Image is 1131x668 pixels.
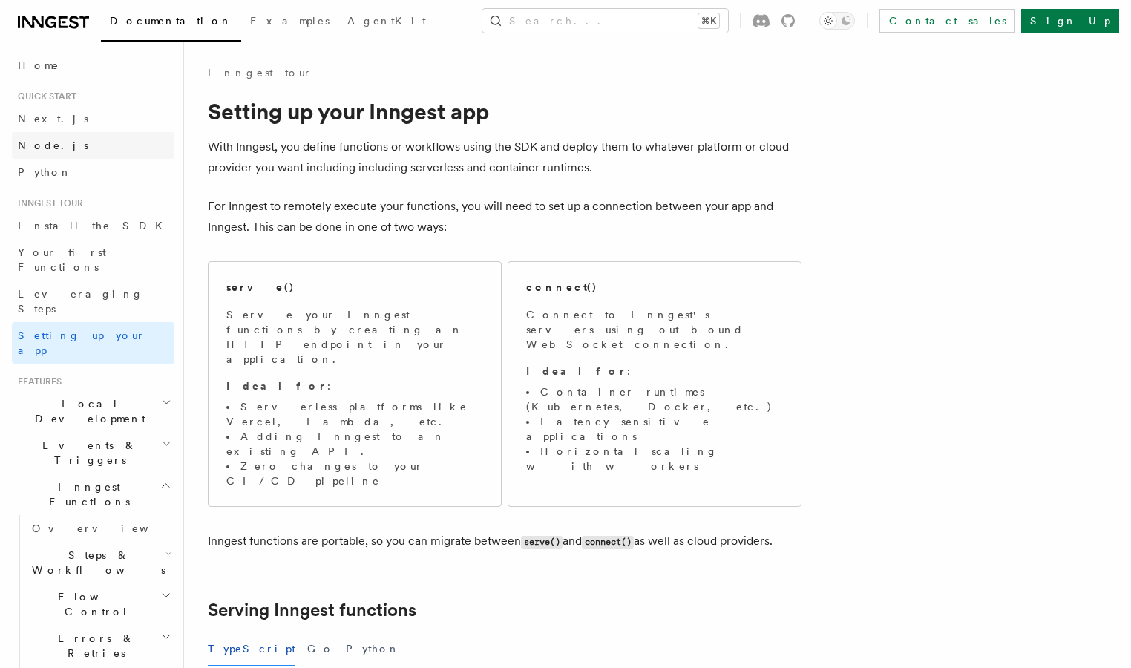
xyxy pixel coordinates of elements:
span: Documentation [110,15,232,27]
span: Overview [32,523,185,534]
button: Toggle dark mode [819,12,855,30]
strong: Ideal for [526,365,627,377]
a: Your first Functions [12,239,174,281]
p: Connect to Inngest's servers using out-bound WebSocket connection. [526,307,783,352]
a: Home [12,52,174,79]
h2: connect() [526,280,597,295]
li: Zero changes to your CI/CD pipeline [226,459,483,488]
span: Examples [250,15,330,27]
strong: Ideal for [226,380,327,392]
h2: serve() [226,280,295,295]
a: serve()Serve your Inngest functions by creating an HTTP endpoint in your application.Ideal for:Se... [208,261,502,507]
span: Errors & Retries [26,631,161,661]
span: Events & Triggers [12,438,162,468]
span: Features [12,376,62,387]
a: Next.js [12,105,174,132]
button: Errors & Retries [26,625,174,667]
span: Install the SDK [18,220,171,232]
a: Contact sales [879,9,1015,33]
h1: Setting up your Inngest app [208,98,801,125]
p: Inngest functions are portable, so you can migrate between and as well as cloud providers. [208,531,801,552]
a: Overview [26,515,174,542]
p: For Inngest to remotely execute your functions, you will need to set up a connection between your... [208,196,801,238]
button: Local Development [12,390,174,432]
p: : [526,364,783,379]
a: AgentKit [338,4,435,40]
a: Setting up your app [12,322,174,364]
span: AgentKit [347,15,426,27]
button: Flow Control [26,583,174,625]
span: Setting up your app [18,330,145,356]
button: Go [307,632,334,666]
span: Quick start [12,91,76,102]
kbd: ⌘K [698,13,719,28]
button: Inngest Functions [12,474,174,515]
span: Inngest Functions [12,479,160,509]
p: With Inngest, you define functions or workflows using the SDK and deploy them to whatever platfor... [208,137,801,178]
span: Python [18,166,72,178]
span: Inngest tour [12,197,83,209]
span: Local Development [12,396,162,426]
p: : [226,379,483,393]
li: Horizontal scaling with workers [526,444,783,474]
span: Steps & Workflows [26,548,165,577]
a: Sign Up [1021,9,1119,33]
a: Install the SDK [12,212,174,239]
span: Node.js [18,140,88,151]
li: Adding Inngest to an existing API. [226,429,483,459]
a: Examples [241,4,338,40]
a: Inngest tour [208,65,312,80]
a: Leveraging Steps [12,281,174,322]
li: Latency sensitive applications [526,414,783,444]
span: Home [18,58,59,73]
li: Serverless platforms like Vercel, Lambda, etc. [226,399,483,429]
a: Node.js [12,132,174,159]
span: Next.js [18,113,88,125]
span: Leveraging Steps [18,288,143,315]
a: Python [12,159,174,186]
code: serve() [521,536,563,549]
li: Container runtimes (Kubernetes, Docker, etc.) [526,384,783,414]
span: Your first Functions [18,246,106,273]
button: Steps & Workflows [26,542,174,583]
a: Documentation [101,4,241,42]
code: connect() [582,536,634,549]
button: Events & Triggers [12,432,174,474]
p: Serve your Inngest functions by creating an HTTP endpoint in your application. [226,307,483,367]
button: Python [346,632,400,666]
button: Search...⌘K [482,9,728,33]
span: Flow Control [26,589,161,619]
a: connect()Connect to Inngest's servers using out-bound WebSocket connection.Ideal for:Container ru... [508,261,801,507]
button: TypeScript [208,632,295,666]
a: Serving Inngest functions [208,600,416,620]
